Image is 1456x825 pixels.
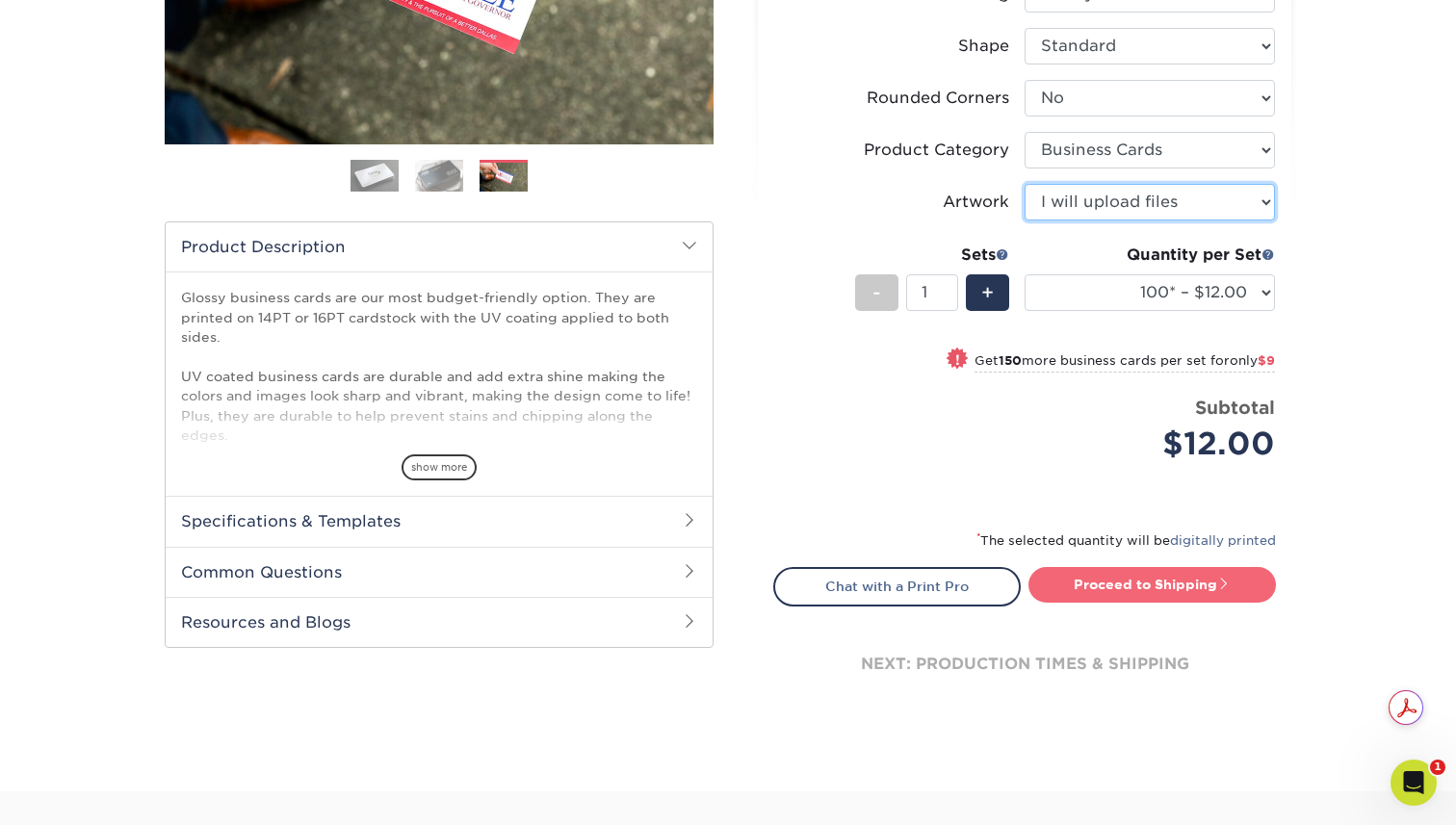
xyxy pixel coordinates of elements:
img: Business Cards 03 [480,163,528,193]
div: Shape [958,35,1009,58]
span: $9 [1258,353,1275,368]
span: show more [402,454,477,480]
div: Rounded Corners [867,87,1009,110]
span: 1 [1430,760,1445,775]
small: The selected quantity will be [976,533,1276,548]
div: $12.00 [1039,421,1275,467]
img: Business Cards 02 [415,159,463,193]
p: Glossy business cards are our most budget-friendly option. They are printed on 14PT or 16PT cards... [181,288,697,543]
span: + [981,278,994,307]
a: Proceed to Shipping [1028,567,1276,602]
span: only [1230,353,1275,368]
a: Chat with a Print Pro [773,567,1021,606]
div: Sets [855,244,1009,267]
div: next: production times & shipping [773,606,1276,722]
h2: Resources and Blogs [166,597,713,647]
h2: Common Questions [166,547,713,597]
div: Artwork [943,191,1009,214]
h2: Product Description [166,222,713,271]
span: - [872,278,881,307]
h2: Specifications & Templates [166,496,713,546]
span: ! [955,349,960,370]
div: Quantity per Set [1025,244,1275,267]
img: Business Cards 01 [351,152,399,200]
small: Get more business cards per set for [975,353,1275,373]
a: digitally printed [1170,533,1276,548]
iframe: Intercom live chat [1391,760,1437,806]
div: Product Category [864,139,1009,162]
strong: 150 [999,353,1022,368]
strong: Subtotal [1195,397,1275,418]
